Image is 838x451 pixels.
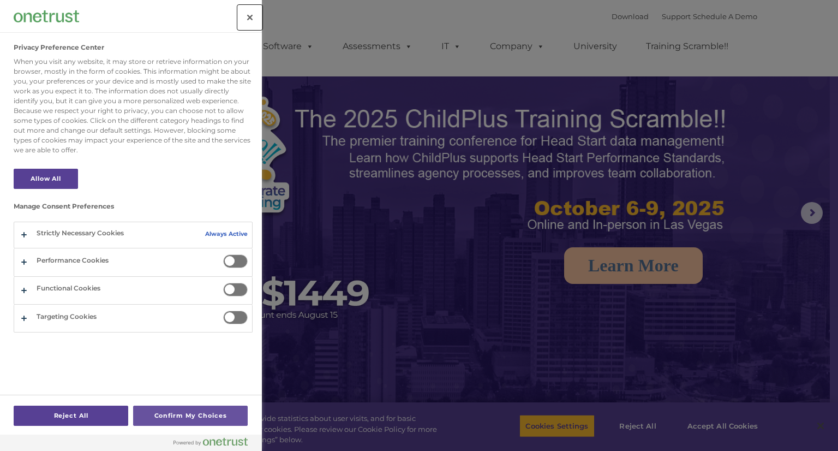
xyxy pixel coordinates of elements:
span: Phone number [152,117,198,125]
button: Confirm My Choices [133,406,248,426]
span: Last name [152,72,185,80]
h3: Manage Consent Preferences [14,203,253,216]
img: Company Logo [14,10,79,22]
div: When you visit any website, it may store or retrieve information on your browser, mostly in the f... [14,57,253,155]
div: Company Logo [14,5,79,27]
a: Powered by OneTrust Opens in a new Tab [173,437,256,451]
img: Powered by OneTrust Opens in a new Tab [173,437,248,446]
h2: Privacy Preference Center [14,44,104,51]
button: Allow All [14,169,78,189]
button: Reject All [14,406,128,426]
button: Close [238,5,262,29]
